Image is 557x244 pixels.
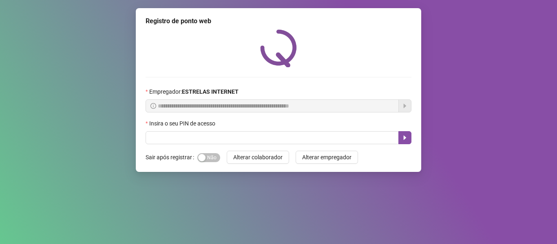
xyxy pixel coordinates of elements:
[149,87,239,96] span: Empregador :
[233,153,283,162] span: Alterar colaborador
[260,29,297,67] img: QRPoint
[227,151,289,164] button: Alterar colaborador
[182,88,239,95] strong: ESTRELAS INTERNET
[146,151,197,164] label: Sair após registrar
[146,119,221,128] label: Insira o seu PIN de acesso
[402,134,408,141] span: caret-right
[146,16,411,26] div: Registro de ponto web
[150,103,156,109] span: info-circle
[302,153,351,162] span: Alterar empregador
[296,151,358,164] button: Alterar empregador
